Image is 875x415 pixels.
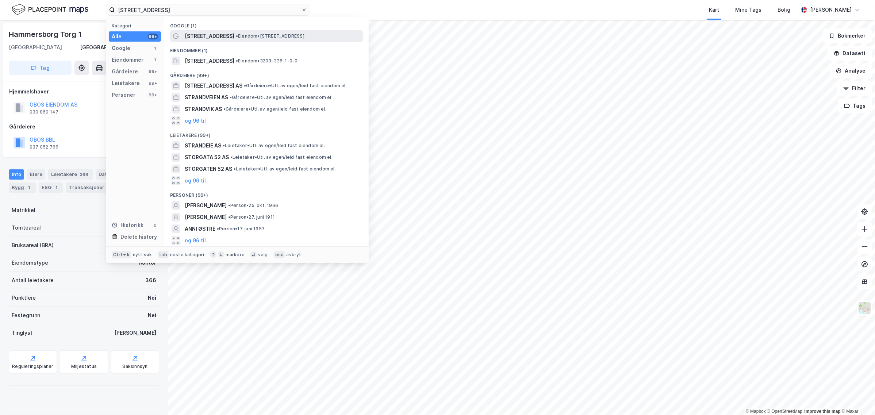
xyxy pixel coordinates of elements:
div: Matrikkel [12,206,35,215]
div: Personer [112,91,135,99]
div: Ctrl + k [112,251,131,258]
span: • [223,106,226,112]
div: Eiendomstype [12,258,48,267]
div: [GEOGRAPHIC_DATA], 208/279 [80,43,159,52]
div: Bolig [778,5,790,14]
button: Bokmerker [823,28,872,43]
div: Eiendommer (1) [164,42,369,55]
button: og 96 til [185,236,206,245]
button: Tag [9,61,72,75]
div: Tomteareal [12,223,41,232]
div: 1 [152,45,158,51]
div: esc [274,251,285,258]
div: Hjemmelshaver [9,87,159,96]
div: 0 [152,222,158,228]
div: Info [9,169,24,180]
div: markere [226,252,245,258]
span: • [230,154,233,160]
button: Datasett [828,46,872,61]
input: Søk på adresse, matrikkel, gårdeiere, leietakere eller personer [115,4,301,15]
div: Leietakere [112,79,140,88]
span: Gårdeiere • Utl. av egen/leid fast eiendom el. [244,83,347,89]
img: Z [858,301,872,315]
span: • [236,33,238,39]
div: Nei [148,311,156,320]
div: 1 [53,184,60,191]
span: [PERSON_NAME] [185,213,227,222]
span: • [217,226,219,231]
span: STRANDEIE AS [185,141,221,150]
div: Gårdeiere [9,122,159,131]
div: neste kategori [170,252,204,258]
span: [STREET_ADDRESS] [185,32,234,41]
div: 99+ [148,92,158,98]
div: 99+ [148,80,158,86]
div: Bygg [9,182,36,193]
div: [PERSON_NAME] [114,328,156,337]
span: Gårdeiere • Utl. av egen/leid fast eiendom el. [223,106,326,112]
div: 99+ [148,69,158,74]
div: Mine Tags [735,5,761,14]
div: Historikk [112,221,143,230]
span: Leietaker • Utl. av egen/leid fast eiendom el. [223,143,325,149]
div: 1 [26,184,33,191]
button: Filter [837,81,872,96]
div: Transaksjoner [66,182,116,193]
div: 366 [78,171,90,178]
div: avbryt [286,252,301,258]
div: Kart [709,5,719,14]
div: Kategori [112,23,161,28]
span: ANNI ØSTRE [185,224,215,233]
button: og 96 til [185,176,206,185]
div: tab [158,251,169,258]
div: Hammersborg Torg 1 [9,28,83,40]
div: Alle [112,32,122,41]
span: Leietaker • Utl. av egen/leid fast eiendom el. [234,166,336,172]
div: Miljøstatus [71,364,97,369]
a: Mapbox [746,409,766,414]
div: Nei [148,293,156,302]
div: Punktleie [12,293,36,302]
span: Gårdeiere • Utl. av egen/leid fast eiendom el. [230,95,333,100]
div: 1 [152,57,158,63]
div: Antall leietakere [12,276,54,285]
span: • [234,166,236,172]
div: Google [112,44,130,53]
span: Eiendom • [STREET_ADDRESS] [236,33,304,39]
button: og 96 til [185,116,206,125]
div: Kontrollprogram for chat [838,380,875,415]
div: Gårdeiere (99+) [164,67,369,80]
span: STRANDVIK AS [185,105,222,114]
div: 937 052 766 [30,144,58,150]
span: • [236,58,238,64]
div: Delete history [120,233,157,241]
span: • [230,95,232,100]
button: Tags [838,99,872,113]
span: • [228,214,230,220]
div: Personer (99+) [164,187,369,200]
div: Saksinnsyn [123,364,148,369]
span: Leietaker • Utl. av egen/leid fast eiendom el. [230,154,333,160]
span: • [244,83,246,88]
div: Festegrunn [12,311,40,320]
span: Person • 17. juni 1957 [217,226,265,232]
span: [STREET_ADDRESS] AS [185,81,242,90]
span: STORGATEN 52 AS [185,165,232,173]
div: Eiendommer [112,55,143,64]
span: [STREET_ADDRESS] [185,57,234,65]
div: nytt søk [133,252,152,258]
div: Gårdeiere [112,67,138,76]
span: • [228,203,230,208]
span: Person • 27. juni 1911 [228,214,275,220]
div: Google (1) [164,17,369,30]
a: OpenStreetMap [767,409,803,414]
div: 366 [145,276,156,285]
div: velg [258,252,268,258]
span: STRANDVEIEN AS [185,93,228,102]
div: Datasett [96,169,132,180]
button: Analyse [830,64,872,78]
span: [PERSON_NAME] [185,201,227,210]
div: [PERSON_NAME] [810,5,852,14]
div: 930 869 147 [30,109,58,115]
div: [GEOGRAPHIC_DATA] [9,43,62,52]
